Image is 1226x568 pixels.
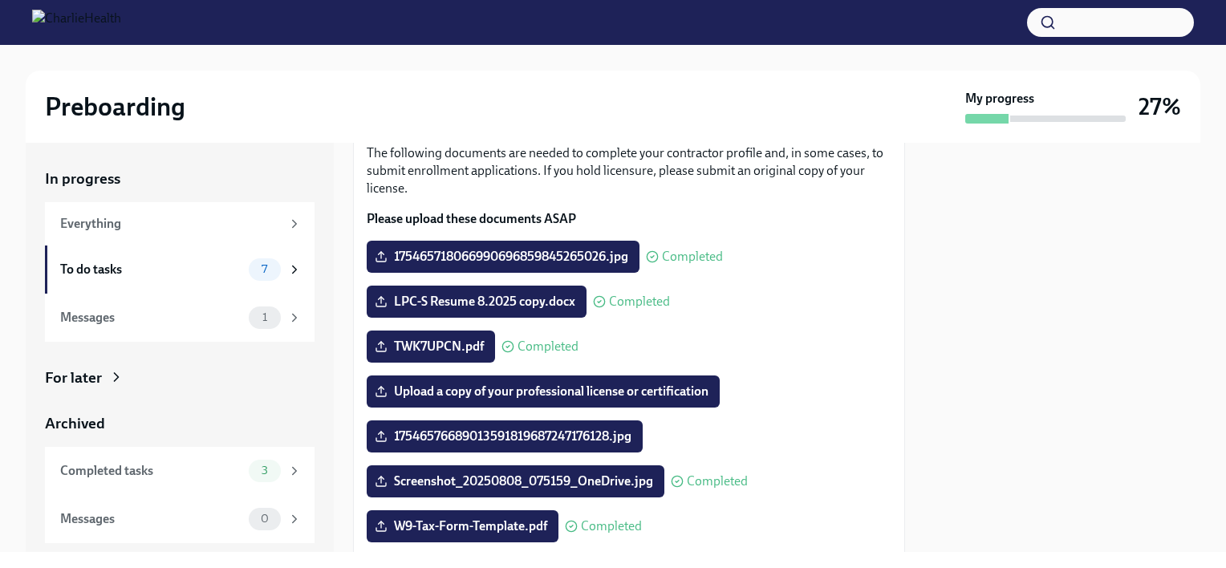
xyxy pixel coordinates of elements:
label: LPC-S Resume 8.2025 copy.docx [367,286,587,318]
span: 175465718066990696859845265026.jpg [378,249,628,265]
label: 175465718066990696859845265026.jpg [367,241,639,273]
a: To do tasks7 [45,245,315,294]
label: Upload a copy of your professional license or certification [367,375,720,408]
span: Completed [662,250,723,263]
span: Completed [609,295,670,308]
span: Completed [518,340,578,353]
span: Screenshot_20250808_075159_OneDrive.jpg [378,473,653,489]
span: W9-Tax-Form-Template.pdf [378,518,547,534]
span: 0 [251,513,278,525]
strong: Please upload these documents ASAP [367,211,576,226]
h3: 27% [1139,92,1181,121]
strong: My progress [965,90,1034,108]
a: Messages1 [45,294,315,342]
a: Archived [45,413,315,434]
div: Completed tasks [60,462,242,480]
a: In progress [45,168,315,189]
span: Completed [581,520,642,533]
a: For later [45,367,315,388]
div: To do tasks [60,261,242,278]
a: Completed tasks3 [45,447,315,495]
span: Completed [687,475,748,488]
span: 17546576689013591819687247176128.jpg [378,428,631,444]
span: 3 [252,465,278,477]
h2: Preboarding [45,91,185,123]
a: Everything [45,202,315,245]
a: Messages0 [45,495,315,543]
span: TWK7UPCN.pdf [378,339,484,355]
div: Everything [60,215,281,233]
span: 7 [252,263,277,275]
label: 17546576689013591819687247176128.jpg [367,420,643,452]
div: Messages [60,309,242,327]
span: Upload a copy of your professional license or certification [378,383,708,400]
label: Screenshot_20250808_075159_OneDrive.jpg [367,465,664,497]
div: Messages [60,510,242,528]
span: LPC-S Resume 8.2025 copy.docx [378,294,575,310]
label: W9-Tax-Form-Template.pdf [367,510,558,542]
span: 1 [253,311,277,323]
img: CharlieHealth [32,10,121,35]
label: TWK7UPCN.pdf [367,331,495,363]
p: The following documents are needed to complete your contractor profile and, in some cases, to sub... [367,144,891,197]
div: For later [45,367,102,388]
